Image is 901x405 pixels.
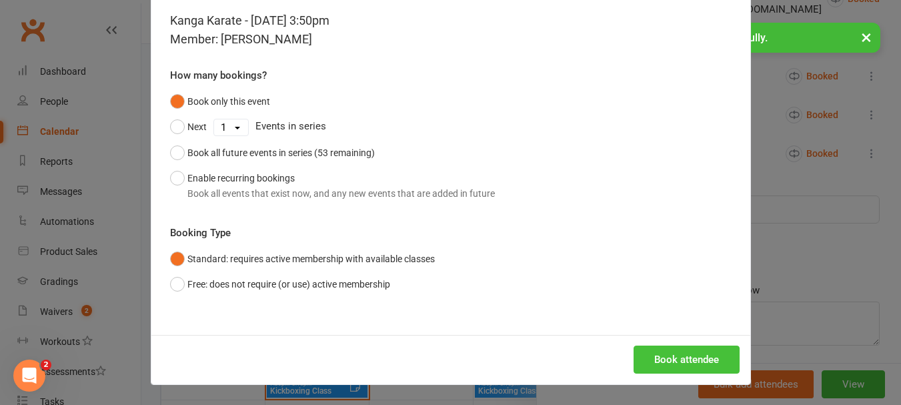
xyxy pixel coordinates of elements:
button: Standard: requires active membership with available classes [170,246,435,272]
button: Book attendee [634,346,740,374]
button: Next [170,114,207,139]
label: How many bookings? [170,67,267,83]
button: Enable recurring bookingsBook all events that exist now, and any new events that are added in future [170,165,495,206]
div: Book all events that exist now, and any new events that are added in future [187,186,495,201]
div: Kanga Karate - [DATE] 3:50pm Member: [PERSON_NAME] [170,11,732,49]
button: Book only this event [170,89,270,114]
div: Events in series [170,114,732,139]
div: Book all future events in series (53 remaining) [187,145,375,160]
label: Booking Type [170,225,231,241]
span: 2 [41,360,51,370]
button: Book all future events in series (53 remaining) [170,140,375,165]
iframe: Intercom live chat [13,360,45,392]
button: Free: does not require (or use) active membership [170,272,390,297]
